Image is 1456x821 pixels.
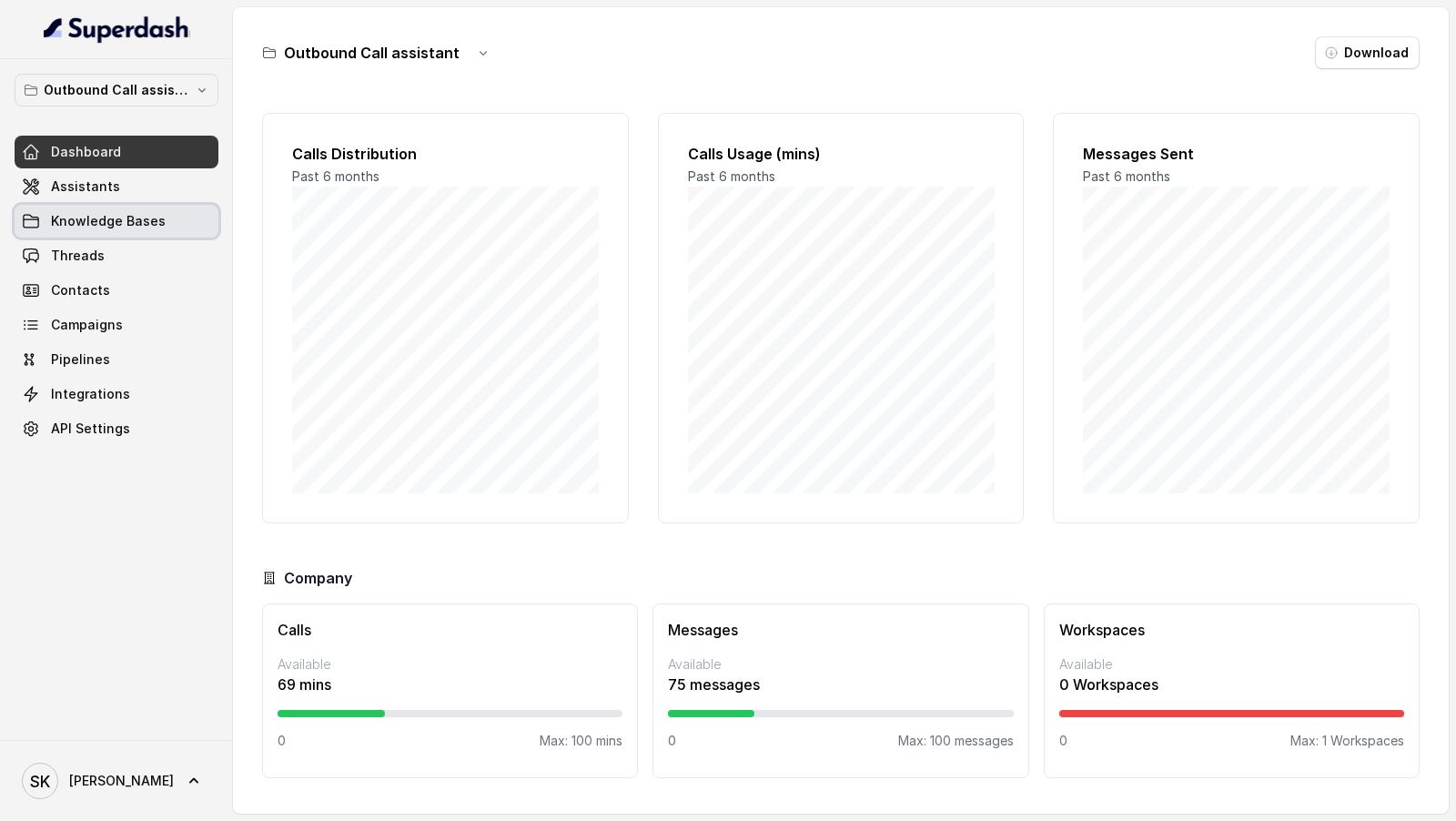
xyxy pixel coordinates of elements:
h2: Messages Sent [1083,143,1390,165]
span: API Settings [51,420,130,438]
a: Campaigns [15,309,218,341]
img: light.svg [44,15,190,44]
span: Campaigns [51,316,123,334]
a: Contacts [15,274,218,307]
span: Past 6 months [688,168,775,184]
p: 75 messages [668,674,1013,695]
span: Past 6 months [1083,168,1170,184]
p: 0 Workspaces [1059,674,1404,695]
span: Assistants [51,177,120,196]
button: Download [1315,36,1420,69]
span: Integrations [51,385,130,403]
span: Contacts [51,281,110,299]
span: [PERSON_NAME] [69,772,174,790]
span: Past 6 months [292,168,379,184]
p: 0 [668,732,676,750]
p: Available [668,655,1013,674]
button: Outbound Call assistant [15,74,218,106]
p: Outbound Call assistant [44,79,189,101]
p: 0 [278,732,286,750]
p: 0 [1059,732,1067,750]
p: 69 mins [278,674,622,695]
span: Knowledge Bases [51,212,166,230]
a: Pipelines [15,343,218,376]
a: Threads [15,239,218,272]
h2: Calls Distribution [292,143,599,165]
h3: Outbound Call assistant [284,42,460,64]
h3: Workspaces [1059,619,1404,641]
h2: Calls Usage (mins) [688,143,995,165]
span: Threads [51,247,105,265]
p: Available [278,655,622,674]
a: API Settings [15,412,218,445]
span: Dashboard [51,143,121,161]
a: Knowledge Bases [15,205,218,238]
text: SK [30,772,50,791]
p: Available [1059,655,1404,674]
span: Pipelines [51,350,110,369]
p: Max: 1 Workspaces [1290,732,1404,750]
h3: Company [284,567,352,589]
a: Dashboard [15,136,218,168]
p: Max: 100 mins [540,732,622,750]
a: Assistants [15,170,218,203]
a: Integrations [15,378,218,410]
h3: Calls [278,619,622,641]
h3: Messages [668,619,1013,641]
p: Max: 100 messages [898,732,1014,750]
a: [PERSON_NAME] [15,755,218,806]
